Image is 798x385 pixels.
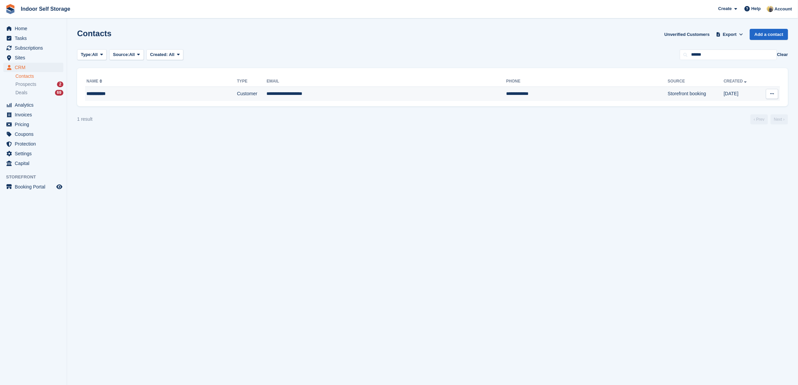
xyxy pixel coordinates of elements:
[718,5,732,12] span: Create
[15,90,27,96] span: Deals
[237,87,267,101] td: Customer
[715,29,744,40] button: Export
[15,139,55,149] span: Protection
[3,120,63,129] a: menu
[169,52,175,57] span: All
[3,149,63,158] a: menu
[750,114,768,124] a: Previous
[237,76,267,87] th: Type
[777,51,788,58] button: Clear
[15,73,63,79] a: Contacts
[3,43,63,53] a: menu
[77,49,107,60] button: Type: All
[15,149,55,158] span: Settings
[3,63,63,72] a: menu
[3,129,63,139] a: menu
[3,24,63,33] a: menu
[15,81,63,88] a: Prospects 2
[724,79,748,84] a: Created
[3,100,63,110] a: menu
[57,81,63,87] div: 2
[750,29,788,40] a: Add a contact
[3,139,63,149] a: menu
[3,159,63,168] a: menu
[55,183,63,191] a: Preview store
[3,182,63,191] a: menu
[506,76,668,87] th: Phone
[109,49,144,60] button: Source: All
[767,5,774,12] img: Jo Moon
[771,114,788,124] a: Next
[15,81,36,88] span: Prospects
[15,43,55,53] span: Subscriptions
[3,110,63,119] a: menu
[267,76,506,87] th: Email
[146,49,183,60] button: Created: All
[86,79,104,84] a: Name
[749,114,789,124] nav: Page
[6,174,67,180] span: Storefront
[775,6,792,12] span: Account
[15,24,55,33] span: Home
[55,90,63,96] div: 69
[77,29,112,38] h1: Contacts
[668,76,724,87] th: Source
[15,53,55,62] span: Sites
[129,51,135,58] span: All
[92,51,98,58] span: All
[15,63,55,72] span: CRM
[113,51,129,58] span: Source:
[662,29,712,40] a: Unverified Customers
[15,120,55,129] span: Pricing
[723,31,737,38] span: Export
[3,34,63,43] a: menu
[77,116,93,123] div: 1 result
[15,110,55,119] span: Invoices
[15,89,63,96] a: Deals 69
[15,34,55,43] span: Tasks
[18,3,73,14] a: Indoor Self Storage
[15,159,55,168] span: Capital
[15,100,55,110] span: Analytics
[150,52,168,57] span: Created:
[751,5,761,12] span: Help
[15,129,55,139] span: Coupons
[81,51,92,58] span: Type:
[668,87,724,101] td: Storefront booking
[724,87,759,101] td: [DATE]
[5,4,15,14] img: stora-icon-8386f47178a22dfd0bd8f6a31ec36ba5ce8667c1dd55bd0f319d3a0aa187defe.svg
[3,53,63,62] a: menu
[15,182,55,191] span: Booking Portal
